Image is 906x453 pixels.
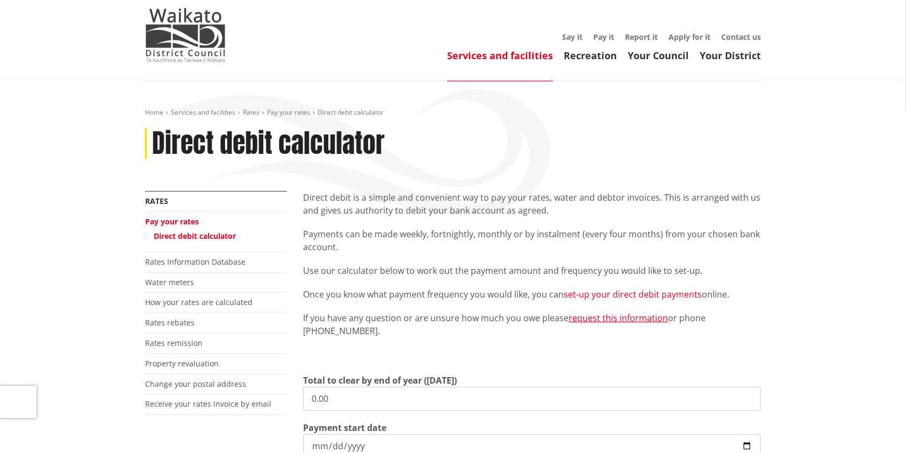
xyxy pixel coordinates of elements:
[303,264,761,277] p: Use our calculator below to work out the payment amount and frequency you would like to set-up.
[267,108,310,117] a: Pay your rates
[564,288,702,300] a: set-up your direct debit payments
[303,374,457,387] label: Total to clear by end of year ([DATE])
[145,108,163,117] a: Home
[625,32,658,42] a: Report it
[564,49,617,62] a: Recreation
[145,257,246,267] a: Rates Information Database
[145,297,253,307] a: How your rates are calculated
[145,8,226,62] img: Waikato District Council - Te Kaunihera aa Takiwaa o Waikato
[593,32,614,42] a: Pay it
[318,108,384,117] span: Direct debit calculator
[243,108,260,117] a: Rates
[303,228,761,253] p: Payments can be made weekly, fortnightly, monthly or by instalment (every four months) from your ...
[154,231,236,241] a: Direct debit calculator
[145,108,761,117] nav: breadcrumb
[152,128,385,159] h1: Direct debit calculator
[145,358,219,369] a: Property revaluation
[145,277,194,287] a: Water meters
[721,32,761,42] a: Contact us
[145,338,203,348] a: Rates remission
[303,421,386,434] label: Payment start date
[145,216,199,226] a: Pay your rates
[628,49,689,62] a: Your Council
[303,312,761,337] p: If you have any question or are unsure how much you owe please or phone [PHONE_NUMBER].
[303,288,761,301] p: Once you know what payment frequency you would like, you can online.
[562,32,583,42] a: Say it
[447,49,553,62] a: Services and facilities
[145,379,246,389] a: Change your postal address
[145,317,195,328] a: Rates rebates
[700,49,761,62] a: Your District
[171,108,235,117] a: Services and facilities
[857,408,895,447] iframe: Messenger Launcher
[145,399,271,409] a: Receive your rates invoice by email
[668,32,710,42] a: Apply for it
[569,312,668,324] a: request this information
[145,196,168,206] a: Rates
[303,191,761,217] p: Direct debit is a simple and convenient way to pay your rates, water and debtor invoices. This is...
